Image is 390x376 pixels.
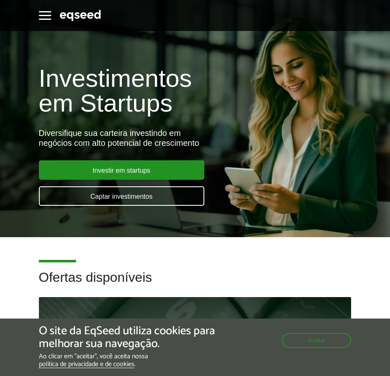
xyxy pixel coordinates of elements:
[39,325,226,350] h5: O site da EqSeed utiliza cookies para melhorar sua navegação.
[39,361,134,368] a: política de privacidade e de cookies
[39,270,352,297] h2: Ofertas disponíveis
[39,66,352,116] h1: Investimentos em Startups
[39,186,204,206] a: Captar investimentos
[39,160,204,180] a: Investir em startups
[282,333,351,348] button: Aceitar
[39,128,352,148] div: Diversifique sua carteira investindo em negócios com alto potencial de crescimento
[60,9,101,22] img: EqSeed
[39,352,226,368] p: Ao clicar em "aceitar", você aceita nossa .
